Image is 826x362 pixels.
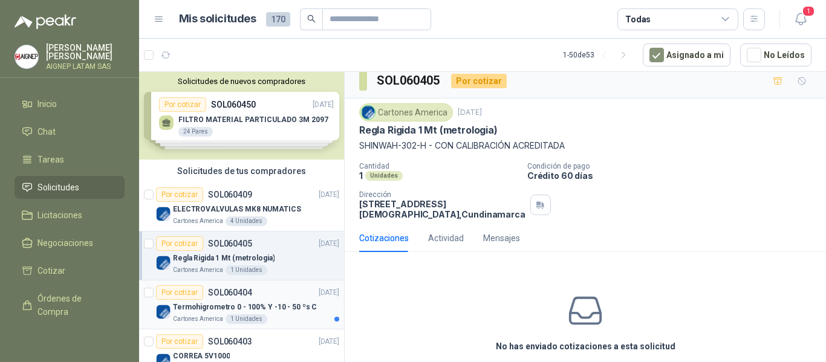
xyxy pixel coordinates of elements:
div: Solicitudes de tus compradores [139,160,344,183]
a: Negociaciones [15,231,125,254]
p: SOL060403 [208,337,252,346]
p: [DATE] [319,336,339,347]
div: Por cotizar [156,236,203,251]
span: search [307,15,316,23]
span: Inicio [37,97,57,111]
p: Condición de pago [527,162,821,170]
div: 1 - 50 de 53 [563,45,633,65]
img: Company Logo [362,106,375,119]
p: [STREET_ADDRESS] [DEMOGRAPHIC_DATA] , Cundinamarca [359,199,525,219]
p: Cartones America [173,314,223,324]
p: Cartones America [173,265,223,275]
div: Mensajes [483,231,520,245]
div: 1 Unidades [226,265,267,275]
a: Por cotizarSOL060409[DATE] Company LogoELECTROVALVULAS MK8 NUMATICSCartones America4 Unidades [139,183,344,231]
p: [DATE] [458,107,482,118]
h3: No has enviado cotizaciones a esta solicitud [496,340,675,353]
span: Licitaciones [37,208,82,222]
div: Por cotizar [156,334,203,349]
span: Órdenes de Compra [37,292,113,318]
p: Regla Rigida 1 Mt (metrologia) [173,253,275,264]
div: Actividad [428,231,464,245]
p: [PERSON_NAME] [PERSON_NAME] [46,44,125,60]
img: Company Logo [156,256,171,270]
p: Cantidad [359,162,518,170]
p: [DATE] [319,238,339,250]
p: Dirección [359,190,525,199]
p: CORREA 5V1000 [173,351,230,362]
a: Chat [15,120,125,143]
p: SOL060409 [208,190,252,199]
div: Unidades [365,171,403,181]
span: Negociaciones [37,236,93,250]
p: SOL060405 [208,239,252,248]
p: SOL060404 [208,288,252,297]
h1: Mis solicitudes [179,10,256,28]
div: Por cotizar [156,285,203,300]
a: Por cotizarSOL060405[DATE] Company LogoRegla Rigida 1 Mt (metrologia)Cartones America1 Unidades [139,231,344,280]
p: AIGNEP LATAM SAS [46,63,125,70]
span: Chat [37,125,56,138]
div: 4 Unidades [226,216,267,226]
a: Licitaciones [15,204,125,227]
a: Solicitudes [15,176,125,199]
img: Company Logo [156,207,171,221]
p: ELECTROVALVULAS MK8 NUMATICS [173,204,301,215]
p: Regla Rigida 1 Mt (metrologia) [359,124,498,137]
span: 1 [802,5,815,17]
p: Termohigrometro 0 - 100% Y -10 - 50 ºs C [173,302,317,313]
button: 1 [790,8,811,30]
div: 1 Unidades [226,314,267,324]
img: Company Logo [156,305,171,319]
a: Por cotizarSOL060404[DATE] Company LogoTermohigrometro 0 - 100% Y -10 - 50 ºs CCartones America1 ... [139,280,344,329]
a: Tareas [15,148,125,171]
div: Todas [625,13,651,26]
p: [DATE] [319,287,339,299]
h3: SOL060405 [377,71,441,90]
span: Cotizar [37,264,65,277]
img: Company Logo [15,45,38,68]
div: Por cotizar [156,187,203,202]
span: Tareas [37,153,64,166]
span: 170 [266,12,290,27]
a: Órdenes de Compra [15,287,125,323]
p: Cartones America [173,216,223,226]
p: [DATE] [319,189,339,201]
button: No Leídos [740,44,811,66]
div: Solicitudes de nuevos compradoresPor cotizarSOL060450[DATE] FILTRO MATERIAL PARTICULADO 3M 209724... [139,72,344,160]
span: Solicitudes [37,181,79,194]
button: Asignado a mi [643,44,730,66]
div: Cartones America [359,103,453,121]
div: Por cotizar [451,74,507,88]
img: Logo peakr [15,15,76,29]
a: Inicio [15,92,125,115]
a: Remisiones [15,328,125,351]
div: Cotizaciones [359,231,409,245]
p: Crédito 60 días [527,170,821,181]
p: 1 [359,170,363,181]
p: SHINWAH-302-H - CON CALIBRACIÓN ACREDITADA [359,139,811,152]
a: Cotizar [15,259,125,282]
button: Solicitudes de nuevos compradores [144,77,339,86]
